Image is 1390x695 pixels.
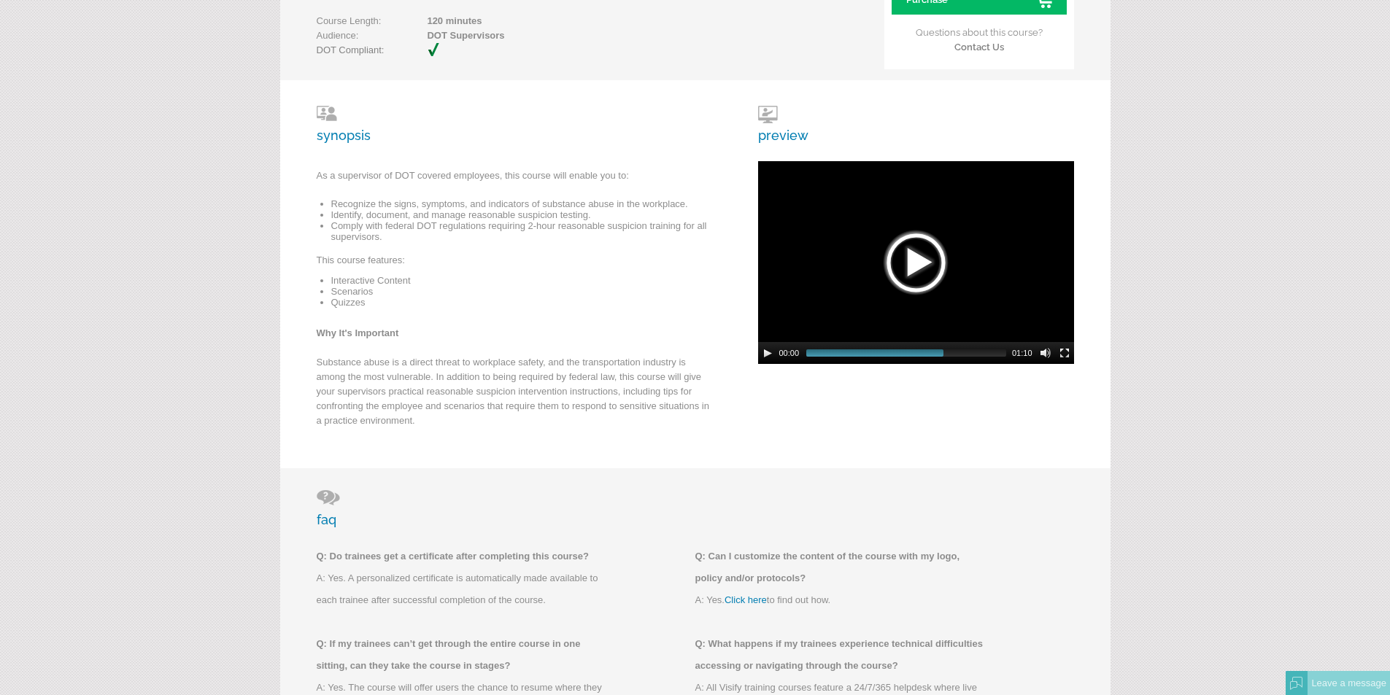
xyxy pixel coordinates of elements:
[317,28,505,43] p: Audience:
[317,567,609,611] p: A: Yes. A personalized certificate is automatically made available to each trainee after successf...
[317,253,711,275] p: This course features:
[331,286,711,297] li: Scenarios
[892,15,1067,55] p: Questions about this course?
[695,545,987,589] p: Q: Can I customize the content of the course with my logo, policy and/or protocols?
[381,28,504,43] span: DOT Supervisors
[317,355,711,435] p: Substance abuse is a direct threat to workplace safety, and the transportation industry is among ...
[695,633,987,677] p: Q: What happens if my trainees experience technical difficulties accessing or navigating through ...
[317,545,609,567] p: Q: Do trainees get a certificate after completing this course?
[1308,671,1390,695] div: Leave a message
[381,14,504,28] span: 120 minutes
[331,297,711,308] li: Quizzes
[1040,347,1051,359] button: Mute Toggle
[331,198,711,209] li: Recognize the signs, symptoms, and indicators of substance abuse in the workplace.
[695,589,987,611] p: A: Yes. to find out how.
[317,633,609,677] p: Q: If my trainees can’t get through the entire course in one sitting, can they take the course in...
[317,327,399,338] strong: Why It's Important
[954,42,1004,53] a: Contact Us
[1059,347,1070,359] button: Fullscreen
[779,349,800,357] span: 00:00
[317,168,711,190] p: As a supervisor of DOT covered employees, this course will enable you to:
[317,14,505,28] p: Course Length:
[762,347,773,359] button: Play/Pause
[331,209,711,220] li: Identify, document, and manage reasonable suspicion testing.
[331,275,711,286] li: Interactive Content
[317,43,455,58] p: DOT Compliant:
[725,594,767,605] a: Click here
[1012,349,1032,357] span: 01:10
[758,106,808,143] h3: preview
[317,490,1074,527] h3: faq
[1290,677,1303,690] img: Offline
[317,106,711,143] h3: synopsis
[331,220,711,242] li: Comply with federal DOT regulations requiring 2-hour reasonable suspicion training for all superv...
